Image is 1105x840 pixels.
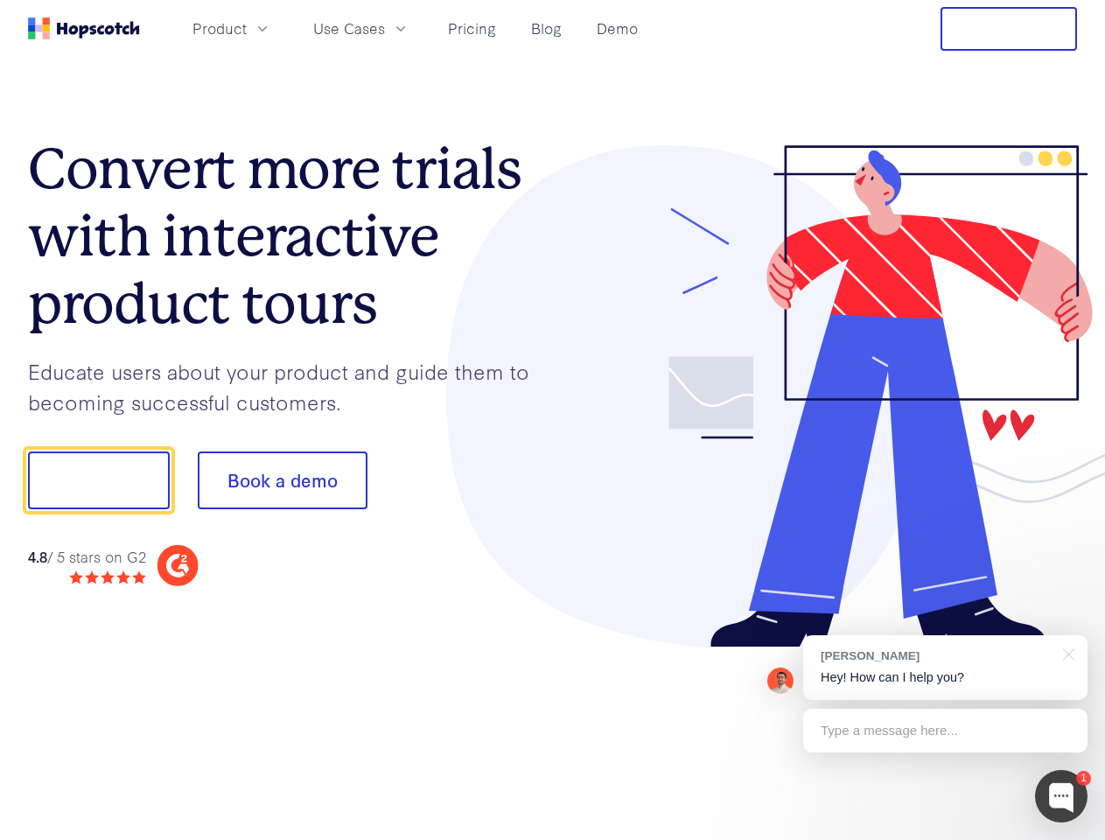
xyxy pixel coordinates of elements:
a: Demo [590,14,645,43]
button: Free Trial [941,7,1077,51]
span: Use Cases [313,17,385,39]
div: Type a message here... [803,709,1088,752]
img: Mark Spera [767,668,794,694]
button: Book a demo [198,451,367,509]
h1: Convert more trials with interactive product tours [28,136,553,337]
div: / 5 stars on G2 [28,546,146,568]
a: Pricing [441,14,503,43]
button: Product [182,14,282,43]
p: Educate users about your product and guide them to becoming successful customers. [28,356,553,416]
a: Home [28,17,140,39]
button: Use Cases [303,14,420,43]
div: 1 [1076,771,1091,786]
strong: 4.8 [28,546,47,566]
div: [PERSON_NAME] [821,647,1053,664]
p: Hey! How can I help you? [821,668,1070,687]
a: Blog [524,14,569,43]
span: Product [192,17,247,39]
button: Show me! [28,451,170,509]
